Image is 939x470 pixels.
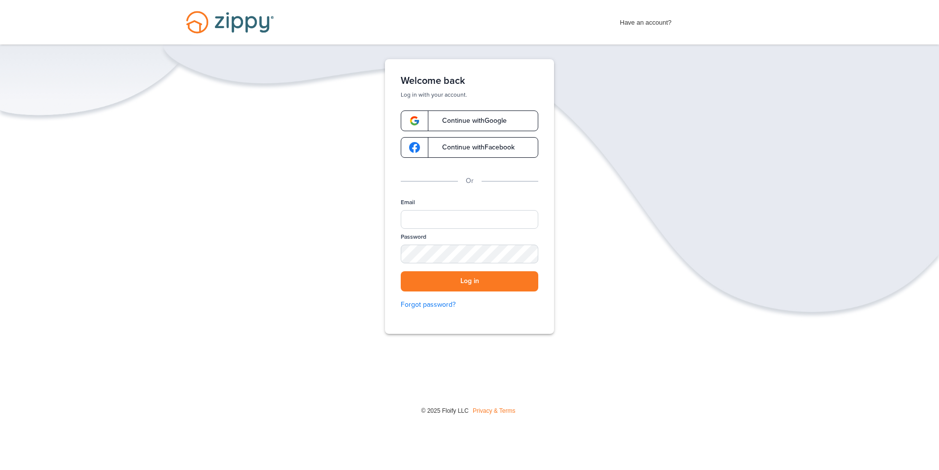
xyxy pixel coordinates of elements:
[401,299,538,310] a: Forgot password?
[401,210,538,229] input: Email
[401,245,538,263] input: Password
[401,75,538,87] h1: Welcome back
[466,176,474,186] p: Or
[401,198,415,207] label: Email
[401,271,538,291] button: Log in
[401,233,426,241] label: Password
[620,12,672,28] span: Have an account?
[401,110,538,131] a: google-logoContinue withGoogle
[401,137,538,158] a: google-logoContinue withFacebook
[409,142,420,153] img: google-logo
[473,407,515,414] a: Privacy & Terms
[432,144,515,151] span: Continue with Facebook
[401,91,538,99] p: Log in with your account.
[432,117,507,124] span: Continue with Google
[421,407,468,414] span: © 2025 Floify LLC
[409,115,420,126] img: google-logo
